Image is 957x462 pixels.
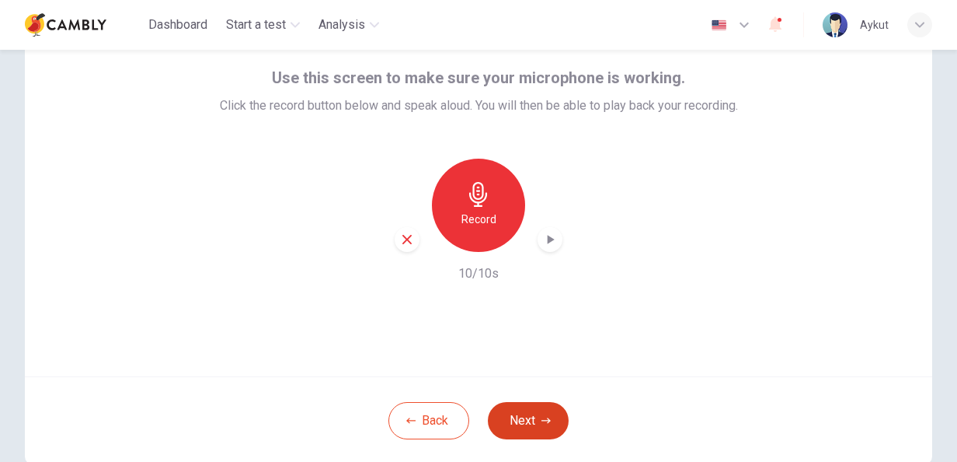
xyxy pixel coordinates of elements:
[388,402,469,439] button: Back
[709,19,729,31] img: en
[226,16,286,34] span: Start a test
[312,11,385,39] button: Analysis
[148,16,207,34] span: Dashboard
[142,11,214,39] button: Dashboard
[432,159,525,252] button: Record
[25,9,142,40] a: Cambly logo
[25,9,106,40] img: Cambly logo
[272,65,685,90] span: Use this screen to make sure your microphone is working.
[458,264,499,283] h6: 10/10s
[461,210,496,229] h6: Record
[220,11,306,39] button: Start a test
[860,16,889,34] div: Aykut
[488,402,569,439] button: Next
[823,12,847,37] img: Profile picture
[318,16,365,34] span: Analysis
[220,96,738,115] span: Click the record button below and speak aloud. You will then be able to play back your recording.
